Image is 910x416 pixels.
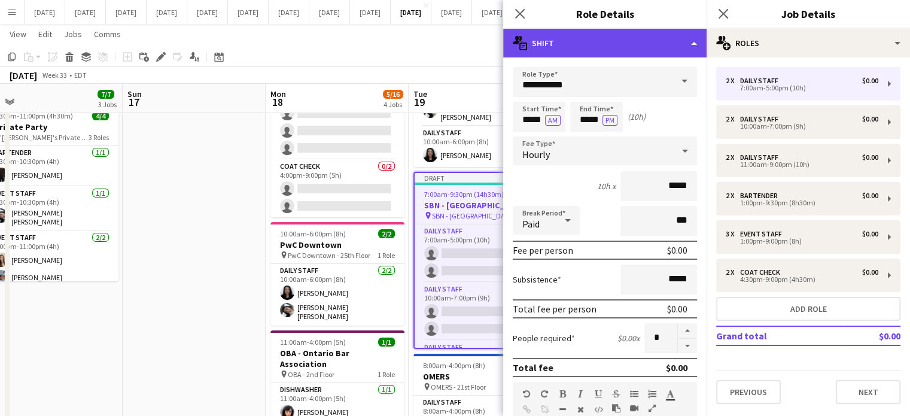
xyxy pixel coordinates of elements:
div: 7:00am-5:00pm (10h) [726,85,878,91]
button: Fullscreen [648,403,656,413]
div: (10h) [628,111,646,122]
app-job-card: Draft7:00am-9:30pm (14h30m)0/13SBN - [GEOGRAPHIC_DATA] SBN - [GEOGRAPHIC_DATA]6 RolesDaily Staff0... [413,172,547,349]
div: 1:00pm-9:30pm (8h30m) [726,200,878,206]
a: Edit [34,26,57,42]
td: $0.00 [844,326,900,345]
div: 4 Jobs [384,100,403,109]
button: Next [836,380,900,404]
div: 2 x [726,153,740,162]
div: $0.00 x [617,333,640,344]
div: 1:00pm-9:00pm (8h) [726,238,878,244]
div: 10h x [597,181,616,192]
div: Draft [415,173,546,183]
div: Event Staff [740,230,787,238]
app-card-role: Daily Staff0/27:00am-5:00pm (10h) [415,224,546,283]
button: Text Color [666,389,674,399]
div: Roles [707,29,910,57]
app-job-card: 10:00am-6:00pm (8h)2/2PwC Downtown PwC Downtown - 25th Floor1 RoleDaily Staff2/210:00am-6:00pm (8... [270,222,404,326]
app-card-role: Daily Staff0/2 [415,341,546,399]
span: Hourly [522,148,550,160]
button: Strikethrough [612,389,620,399]
button: [DATE] [472,1,513,24]
span: View [10,29,26,40]
span: OBA - 2nd Floor [288,370,334,379]
div: 3 Jobs [98,100,117,109]
button: [DATE] [391,1,431,24]
div: $0.00 [666,362,687,374]
button: Redo [540,389,549,399]
span: 17 [126,95,142,109]
button: Previous [716,380,781,404]
div: Total fee per person [513,303,596,315]
div: 2 x [726,268,740,277]
h3: Job Details [707,6,910,22]
app-card-role: Daily Staff2/210:00am-6:00pm (8h)[PERSON_NAME][PERSON_NAME] [PERSON_NAME] [270,264,404,326]
div: Daily Staff [740,77,783,85]
div: 11:00am-9:00pm (10h) [726,162,878,168]
td: Grand total [716,326,844,345]
button: PM [602,115,617,126]
span: 7/7 [98,90,114,99]
button: [DATE] [106,1,147,24]
div: Bartender [740,192,783,200]
span: 1 Role [378,370,395,379]
button: AM [545,115,561,126]
app-card-role: Coat Check0/24:00pm-9:00pm (5h) [270,160,404,218]
div: $0.00 [667,244,687,256]
button: [DATE] [309,1,350,24]
button: Clear Formatting [576,405,585,414]
span: Comms [94,29,121,40]
div: 10:00am-7:00pm (9h) [726,123,878,129]
div: Fee per person [513,244,573,256]
span: Tue [413,89,427,99]
button: Decrease [678,339,697,354]
button: Italic [576,389,585,399]
h3: Role Details [503,6,707,22]
div: $0.00 [862,153,878,162]
label: People required [513,333,575,344]
button: Bold [558,389,567,399]
div: 2 x [726,115,740,123]
app-card-role: Daily Staff1/110:00am-6:00pm (8h)[PERSON_NAME] [413,126,547,167]
span: Jobs [64,29,82,40]
button: [DATE] [228,1,269,24]
div: Coat Check [740,268,785,277]
button: [DATE] [147,1,187,24]
app-card-role: Daily Staff0/210:00am-7:00pm (9h) [415,283,546,341]
span: Sun [127,89,142,99]
span: 11:00am-4:00pm (5h) [280,338,346,347]
span: 1/1 [378,338,395,347]
span: SBN - [GEOGRAPHIC_DATA] [432,211,515,220]
span: 7:00am-9:30pm (14h30m) [424,190,504,199]
span: Mon [270,89,286,99]
div: [DATE] [10,69,37,81]
span: PwC Downtown - 25th Floor [288,251,370,260]
label: Subsistence [513,274,561,285]
div: Daily Staff [740,153,783,162]
button: [DATE] [431,1,472,24]
button: [DATE] [269,1,309,24]
button: Underline [594,389,602,399]
a: Comms [89,26,126,42]
span: 8:00am-4:00pm (8h) [423,361,485,370]
button: Increase [678,323,697,339]
span: [PERSON_NAME]'s Private Party [2,133,89,142]
div: $0.00 [862,230,878,238]
div: Total fee [513,362,553,374]
div: 2 x [726,77,740,85]
button: [DATE] [25,1,65,24]
span: 10:00am-6:00pm (8h) [280,229,346,238]
span: 1 Role [378,251,395,260]
button: Ordered List [648,389,656,399]
button: Paste as plain text [612,403,620,413]
h3: PwC Downtown [270,239,404,250]
a: View [5,26,31,42]
span: Week 33 [39,71,69,80]
button: Add role [716,297,900,321]
button: [DATE] [350,1,391,24]
span: Paid [522,218,540,230]
h3: OBA - Ontario Bar Association [270,348,404,369]
span: 3 Roles [89,133,109,142]
div: EDT [74,71,87,80]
